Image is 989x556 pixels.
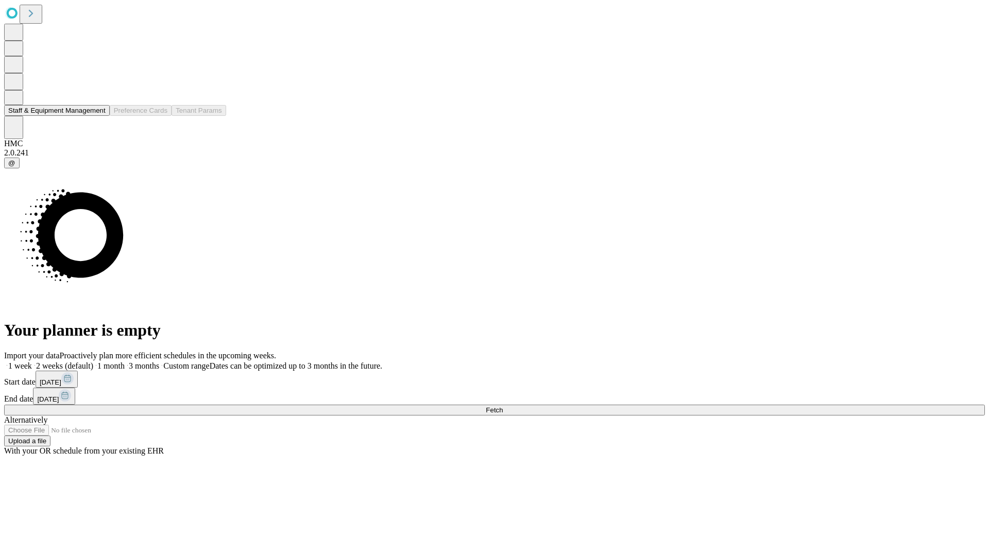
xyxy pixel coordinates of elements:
div: End date [4,388,985,405]
div: HMC [4,139,985,148]
span: Import your data [4,351,60,360]
span: Alternatively [4,415,47,424]
button: Staff & Equipment Management [4,105,110,116]
h1: Your planner is empty [4,321,985,340]
div: 2.0.241 [4,148,985,158]
span: Fetch [486,406,503,414]
span: 3 months [129,361,159,370]
span: With your OR schedule from your existing EHR [4,446,164,455]
button: [DATE] [33,388,75,405]
button: [DATE] [36,371,78,388]
span: 1 week [8,361,32,370]
span: Proactively plan more efficient schedules in the upcoming weeks. [60,351,276,360]
div: Start date [4,371,985,388]
span: [DATE] [40,378,61,386]
span: Dates can be optimized up to 3 months in the future. [210,361,382,370]
span: Custom range [163,361,209,370]
button: Tenant Params [172,105,226,116]
span: @ [8,159,15,167]
button: Preference Cards [110,105,172,116]
button: Fetch [4,405,985,415]
span: [DATE] [37,395,59,403]
button: Upload a file [4,436,50,446]
button: @ [4,158,20,168]
span: 2 weeks (default) [36,361,93,370]
span: 1 month [97,361,125,370]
